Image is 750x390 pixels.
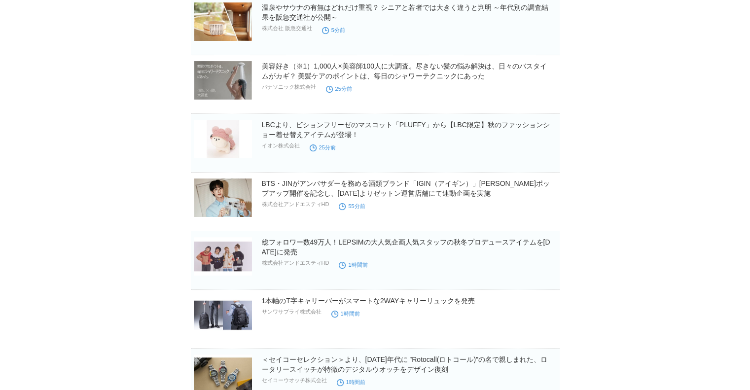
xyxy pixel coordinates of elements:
[262,297,475,305] a: 1本軸のT字キャリーバーがスマートな2WAYキャリーリュックを発売
[262,377,327,384] p: セイコーウオッチ株式会社
[262,142,300,149] p: イオン株式会社
[262,3,549,21] a: 温泉やサウナの有無はどれだけ重視？ シニアと若者では大きく違うと判明 ～年代別の調査結果を阪急交通社が公開～
[262,201,329,208] p: 株式会社アンドエスティHD
[262,259,329,267] p: 株式会社アンドエスティHD
[262,179,550,197] a: BTS・JINがアンバサダーを務める酒類ブランド「IGIN（アイギン）」[PERSON_NAME]ポップアップ開催を記念し、[DATE]よりゼットン運営店舗にて連動企画を実施
[194,237,252,276] img: 総フォロワー数49万人！LEPSIMの大人気企画人気スタッフの秋冬プロデュースアイテムを10月15日(水)に発売
[331,311,360,317] time: 1時間前
[262,121,550,139] a: LBCより、ビションフリーゼのマスコット「PLUFFY」から【LBC限定】秋のファッションショー着せ替えアイテムが登場！
[262,238,550,256] a: 総フォロワー数49万人！LEPSIMの大人気企画人気スタッフの秋冬プロデュースアイテムを[DATE]に発売
[262,308,321,316] p: サンワサプライ株式会社
[194,120,252,158] img: LBCより、ビションフリーゼのマスコット「PLUFFY」から【LBC限定】秋のファッションショー着せ替えアイテムが登場！
[194,296,252,334] img: 1本軸のT字キャリーバーがスマートな2WAYキャリーリュックを発売
[322,27,345,33] time: 5分前
[262,25,312,32] p: 株式会社 阪急交通社
[194,2,252,41] img: 温泉やサウナの有無はどれだけ重視？ シニアと若者では大きく違うと判明 ～年代別の調査結果を阪急交通社が公開～
[310,144,336,150] time: 25分前
[262,83,316,91] p: パナソニック株式会社
[194,178,252,217] img: BTS・JINがアンバサダーを務める酒類ブランド「IGIN（アイギン）」渋谷ポップアップ開催を記念し、10月15日（水）よりゼットン運営店舗にて連動企画を実施
[262,62,547,80] a: 美容好き（※1）1,000人×美容師100人に大調査。尽きない髪の悩み解決は、日々のバスタイムがカギ？ 美髪ケアのポイントは、毎日のシャワーテクニックにあった
[339,203,365,209] time: 55分前
[194,61,252,100] img: 美容好き（※1）1,000人×美容師100人に大調査。尽きない髪の悩み解決は、日々のバスタイムがカギ？ 美髪ケアのポイントは、毎日のシャワーテクニックにあった
[262,355,547,373] a: ＜セイコーセレクション＞より、[DATE]年代に ”Rotocall(ロトコール)”の名で親しまれた、ロータリースイッチが特徴のデジタルウオッチをデザイン復刻
[337,379,365,385] time: 1時間前
[339,262,367,268] time: 1時間前
[326,86,352,92] time: 25分前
